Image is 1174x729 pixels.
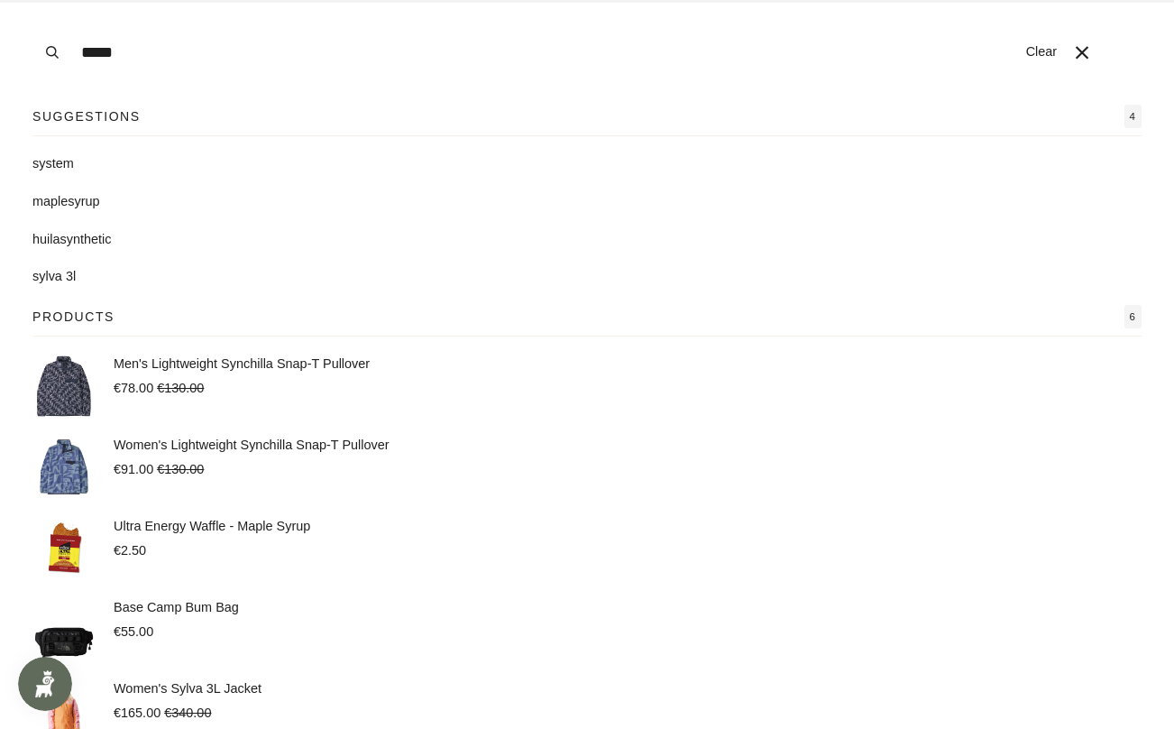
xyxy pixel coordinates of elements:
[32,598,1142,661] a: Base Camp Bum Bag €55.00
[114,436,390,456] p: Women's Lightweight Synchilla Snap-T Pullover
[45,269,76,283] span: lva 3l
[32,192,1142,212] a: maplesyrup
[1124,105,1142,128] span: 4
[114,679,261,699] p: Women's Sylva 3L Jacket
[114,517,310,537] p: Ultra Energy Waffle - Maple Syrup
[32,355,96,418] img: Men's Lightweight Synchilla Snap-T Pullover
[32,194,68,208] span: maple
[32,154,1142,174] a: system
[45,156,73,171] span: stem
[18,657,72,711] iframe: Button to open loyalty program pop-up
[32,436,96,499] img: Women's Lightweight Synchilla Snap-T Pullover
[114,624,153,639] span: €55.00
[32,107,141,126] p: Suggestions
[81,194,100,208] span: rup
[114,355,370,374] p: Men's Lightweight Synchilla Snap-T Pullover
[32,436,1142,499] a: Women's Lightweight Synchilla Snap-T Pullover €91.00 €130.00
[32,232,60,246] span: huila
[157,381,204,395] span: €130.00
[114,706,161,720] span: €165.00
[164,706,211,720] span: €340.00
[32,598,96,661] img: Base Camp Bum Bag
[32,269,45,283] mark: sy
[60,232,73,246] mark: sy
[32,308,115,327] p: Products
[114,598,239,618] p: Base Camp Bum Bag
[157,462,204,476] span: €130.00
[1124,305,1142,328] span: 6
[32,156,45,171] mark: sy
[32,154,1142,287] ul: Suggestions
[32,517,96,580] img: Ultra Energy Waffle - Maple Syrup
[32,355,1142,418] a: Men's Lightweight Synchilla Snap-T Pullover €78.00 €130.00
[32,230,1142,250] a: huilasynthetic
[73,232,112,246] span: nthetic
[68,194,80,208] mark: sy
[32,517,1142,580] a: Ultra Energy Waffle - Maple Syrup €2.50
[114,381,153,395] span: €78.00
[114,462,153,476] span: €91.00
[114,543,146,558] span: €2.50
[32,267,1142,287] a: sylva 3l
